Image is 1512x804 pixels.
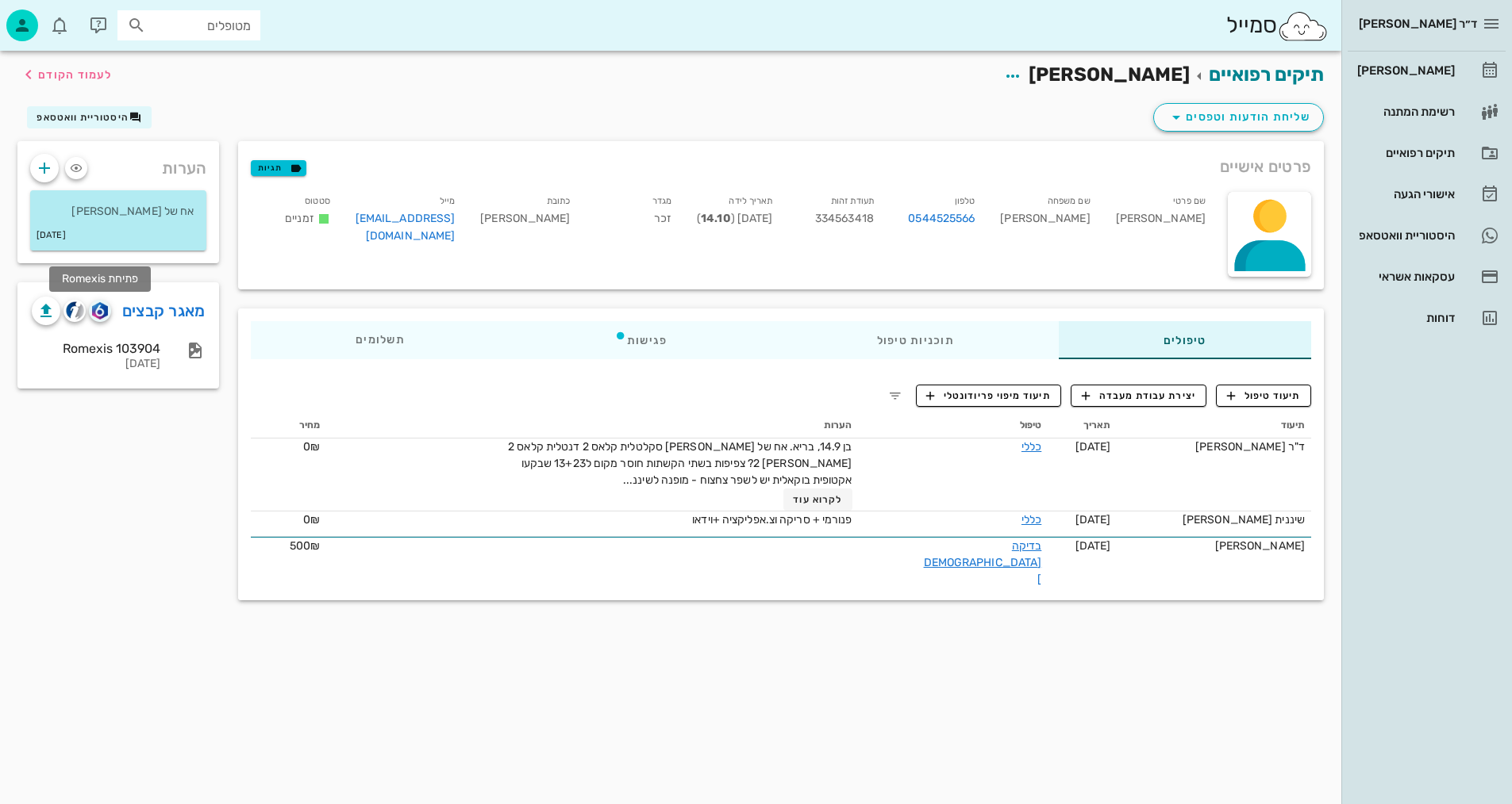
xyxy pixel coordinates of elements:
[1348,216,1506,255] a: היסטוריית וואטסאפ
[47,13,56,22] span: תג
[772,321,1059,359] div: תוכניות טיפול
[793,494,842,505] span: לקרוא עוד
[92,302,107,320] img: romexis logo
[1227,389,1301,403] span: תיעוד טיפול
[290,539,320,553] span: 500₪
[1059,321,1311,359] div: טיפולים
[1354,147,1455,159] div: תיקים רפואיים
[692,513,852,526] span: פנורמי + סריקה וצ.אפליקציה +וידאו
[63,300,86,322] button: cliniview logo
[1117,413,1311,438] th: תיעוד
[1103,189,1218,255] div: [PERSON_NAME]
[440,196,455,206] small: מייל
[258,161,299,175] span: תגיות
[583,189,684,255] div: זכר
[251,413,326,438] th: מחיר
[1348,175,1506,213] a: אישורי הגעה
[1123,538,1305,554] div: [PERSON_NAME]
[987,189,1102,255] div: [PERSON_NAME]
[1226,9,1329,43] div: סמייל
[859,413,1048,438] th: טיפול
[1075,440,1111,454] span: [DATE]
[1021,513,1041,526] a: כללי
[303,440,320,454] span: 0₪
[1029,63,1190,86] span: [PERSON_NAME]
[32,358,160,371] div: [DATE]
[37,112,129,123] span: היסטוריית וואטסאפ
[1354,312,1455,324] div: דוחות
[652,196,671,206] small: מגדר
[1071,385,1206,407] button: יצירת עבודת מעבדה
[924,539,1042,586] a: בדיקה [DEMOGRAPHIC_DATA]
[1348,52,1506,90] a: [PERSON_NAME]
[326,413,858,438] th: הערות
[547,196,571,206] small: כתובת
[701,212,731,225] strong: 14.10
[508,440,852,487] span: בן 14.9, בריא. אח של [PERSON_NAME] סקלטלית קלאס 2 דנטלית קלאס 2 [PERSON_NAME] 2? צפיפות בשתי הקשת...
[1348,134,1506,172] a: תיקים רפואיים
[1359,17,1477,31] span: ד״ר [PERSON_NAME]
[1048,196,1091,206] small: שם משפחה
[815,212,874,225] span: 334563418
[27,106,152,128] button: היסטוריית וואטסאפ
[303,513,320,526] span: 0₪
[251,160,306,176] button: תגיות
[1075,513,1111,526] span: [DATE]
[908,210,975,228] a: 0544525566
[1173,196,1206,206] small: שם פרטי
[1209,63,1324,86] a: תיקים רפואיים
[1153,103,1324,132] button: שליחת הודעות וטפסים
[66,301,84,320] img: cliniview logo
[926,389,1051,403] span: תיעוד מיפוי פריודונטלי
[356,212,456,243] a: [EMAIL_ADDRESS][DOMAIN_NAME]
[1348,299,1506,337] a: דוחות
[37,227,66,244] small: [DATE]
[356,335,405,346] span: תשלומים
[1348,93,1506,131] a: רשימת המתנה
[32,341,160,356] div: Romexis 103904
[1348,258,1506,296] a: עסקאות אשראי
[1167,108,1310,127] span: שליחת הודעות וטפסים
[1354,270,1455,283] div: עסקאות אשראי
[916,385,1062,407] button: תיעוד מיפוי פריודונטלי
[1354,105,1455,118] div: רשימת המתנה
[1216,385,1311,407] button: תיעוד טיפול
[1082,389,1196,403] span: יצירת עבודת מעבדה
[1220,154,1311,179] span: פרטים אישיים
[783,488,852,511] button: לקרוא עוד
[38,68,112,82] span: לעמוד הקודם
[831,196,874,206] small: תעודת זהות
[1123,511,1305,528] div: שיננית [PERSON_NAME]
[1048,413,1117,438] th: תאריך
[729,196,772,206] small: תאריך לידה
[305,196,330,206] small: סטטוס
[1123,438,1305,455] div: ד"ר [PERSON_NAME]
[1277,10,1329,42] img: SmileCloud logo
[1021,440,1041,454] a: כללי
[285,212,314,225] span: זמניים
[510,321,772,359] div: פגישות
[1354,188,1455,201] div: אישורי הגעה
[697,212,772,225] span: [DATE] ( )
[1075,539,1111,553] span: [DATE]
[19,60,112,89] button: לעמוד הקודם
[955,196,975,206] small: טלפון
[122,298,206,324] a: מאגר קבצים
[1354,64,1455,77] div: [PERSON_NAME]
[43,203,194,220] p: אח של [PERSON_NAME]
[480,212,570,225] span: [PERSON_NAME]
[89,300,111,322] button: romexis logo
[1354,229,1455,242] div: היסטוריית וואטסאפ
[17,141,219,187] div: הערות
